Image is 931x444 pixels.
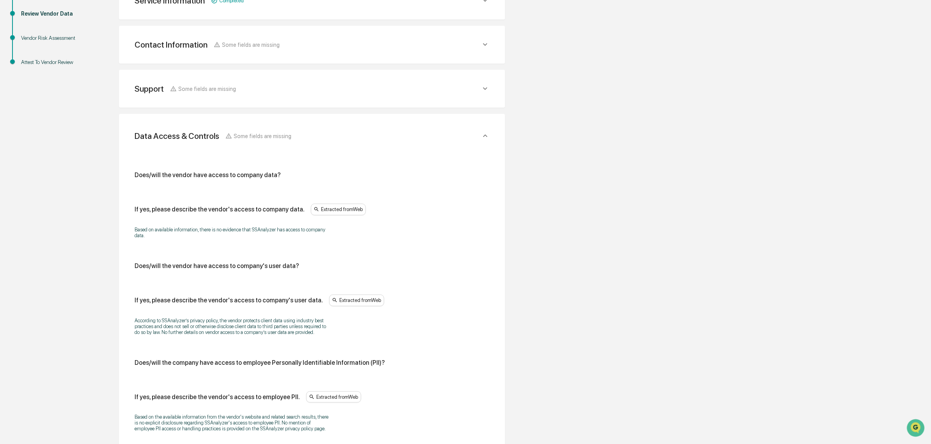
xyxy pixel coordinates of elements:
[179,85,236,92] span: Some fields are missing
[135,359,385,366] div: Does/will the company have access to employee Personally Identifiable Information (PII)?
[135,262,299,270] div: Does/will the vendor have access to company's user data?
[135,84,164,94] div: Support
[135,297,323,304] div: If yes, please describe the vendor's access to company's user data.
[135,414,330,432] p: Based on the available information from the vendor's website and related search results, there is...
[8,60,22,74] img: 1746055101610-c473b297-6a78-478c-a979-82029cc54cd1
[16,113,49,121] span: Data Lookup
[53,95,100,109] a: 🗄️Attestations
[21,58,85,66] div: Attest To Vendor Review
[128,35,496,54] div: Contact InformationSome fields are missing
[222,41,280,48] span: Some fields are missing
[133,62,142,71] button: Start new chat
[55,132,94,138] a: Powered byPylon
[234,133,292,139] span: Some fields are missing
[135,40,207,50] div: Contact Information
[21,34,85,42] div: Vendor Risk Assessment
[16,98,50,106] span: Preclearance
[128,123,496,149] div: Data Access & ControlsSome fields are missing
[21,10,85,18] div: Review Vendor Data
[311,204,366,215] div: Extracted from Web
[135,227,330,238] p: Based on available information, there is no evidence that SSAnalyzer has access to company data.
[64,98,97,106] span: Attestations
[135,131,219,141] div: Data Access & Controls
[78,132,94,138] span: Pylon
[135,206,305,213] div: If yes, please describe the vendor's access to company data.
[306,391,361,403] div: Extracted from Web
[8,114,14,120] div: 🔎
[906,418,927,439] iframe: Open customer support
[135,393,300,401] div: If yes, please describe the vendor's access to employee PII.
[5,95,53,109] a: 🖐️Preclearance
[5,110,52,124] a: 🔎Data Lookup
[27,60,128,67] div: Start new chat
[128,79,496,98] div: SupportSome fields are missing
[8,99,14,105] div: 🖐️
[57,99,63,105] div: 🗄️
[135,171,281,179] div: Does/will the vendor have access to company data?
[329,295,384,306] div: Extracted from Web
[8,16,142,29] p: How can we help?
[27,67,99,74] div: We're available if you need us!
[135,318,330,335] p: According to SSAnalyzer’s privacy policy, the vendor protects client data using industry best pra...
